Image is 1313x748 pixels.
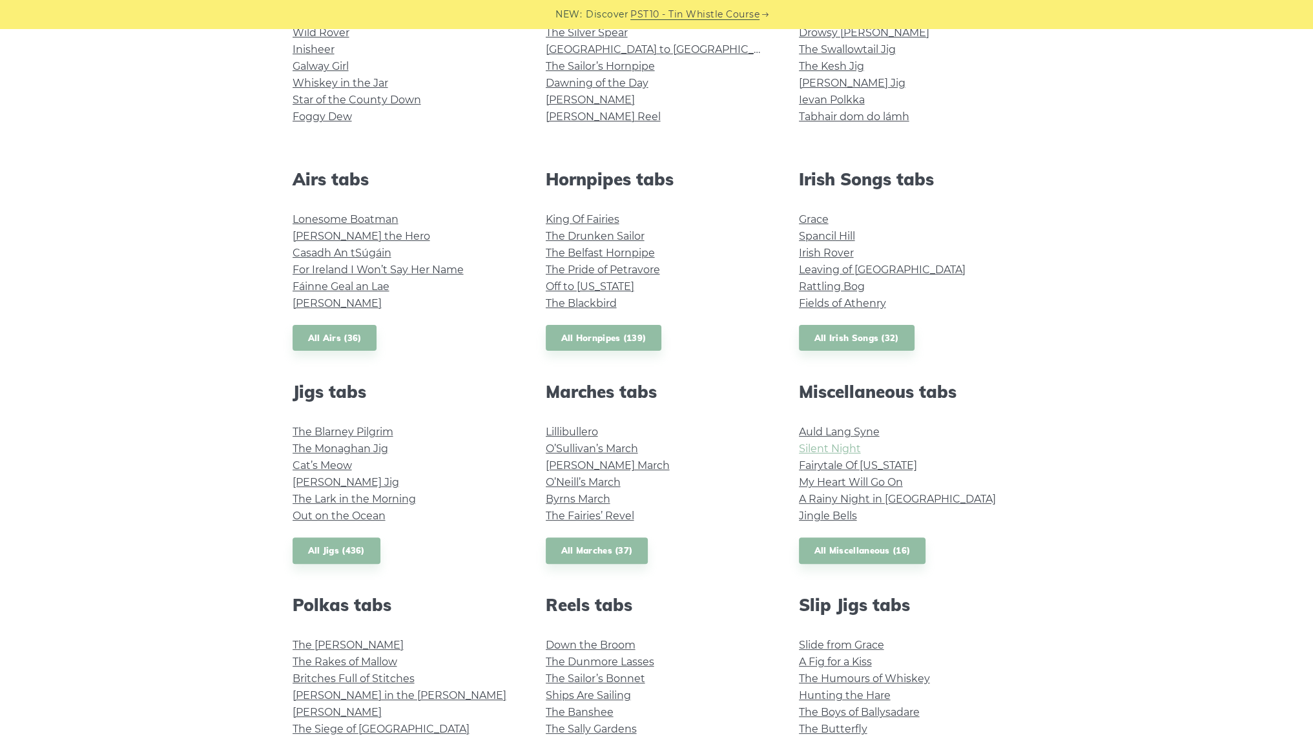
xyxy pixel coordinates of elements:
[799,60,864,72] a: The Kesh Jig
[799,94,865,106] a: Ievan Polkka
[546,77,648,89] a: Dawning of the Day
[546,213,619,225] a: King Of Fairies
[799,169,1021,189] h2: Irish Songs tabs
[546,672,645,685] a: The Sailor’s Bonnet
[555,7,582,22] span: NEW:
[293,280,389,293] a: Fáinne Geal an Lae
[546,656,654,668] a: The Dunmore Lasses
[546,426,598,438] a: Lillibullero
[799,297,886,309] a: Fields of Athenry
[546,43,784,56] a: [GEOGRAPHIC_DATA] to [GEOGRAPHIC_DATA]
[293,672,415,685] a: Britches Full of Stitches
[799,77,905,89] a: [PERSON_NAME] Jig
[799,264,966,276] a: Leaving of [GEOGRAPHIC_DATA]
[546,110,661,123] a: [PERSON_NAME] Reel
[546,169,768,189] h2: Hornpipes tabs
[293,213,398,225] a: Lonesome Boatman
[293,382,515,402] h2: Jigs tabs
[799,706,920,718] a: The Boys of Ballysadare
[546,476,621,488] a: O’Neill’s March
[799,382,1021,402] h2: Miscellaneous tabs
[293,656,397,668] a: The Rakes of Mallow
[293,26,349,39] a: Wild Rover
[799,43,896,56] a: The Swallowtail Jig
[546,689,631,701] a: Ships Are Sailing
[546,510,634,522] a: The Fairies’ Revel
[799,595,1021,615] h2: Slip Jigs tabs
[293,169,515,189] h2: Airs tabs
[293,493,416,505] a: The Lark in the Morning
[293,43,335,56] a: Inisheer
[799,493,996,505] a: A Rainy Night in [GEOGRAPHIC_DATA]
[293,510,386,522] a: Out on the Ocean
[799,442,861,455] a: Silent Night
[546,459,670,472] a: [PERSON_NAME] March
[799,656,872,668] a: A Fig for a Kiss
[293,459,352,472] a: Cat’s Meow
[293,442,388,455] a: The Monaghan Jig
[799,689,891,701] a: Hunting the Hare
[293,706,382,718] a: [PERSON_NAME]
[546,325,662,351] a: All Hornpipes (139)
[546,60,655,72] a: The Sailor’s Hornpipe
[799,325,915,351] a: All Irish Songs (32)
[546,537,648,564] a: All Marches (37)
[546,706,614,718] a: The Banshee
[293,60,349,72] a: Galway Girl
[799,247,854,259] a: Irish Rover
[546,230,645,242] a: The Drunken Sailor
[293,110,352,123] a: Foggy Dew
[546,94,635,106] a: [PERSON_NAME]
[293,537,380,564] a: All Jigs (436)
[546,297,617,309] a: The Blackbird
[293,639,404,651] a: The [PERSON_NAME]
[799,639,884,651] a: Slide from Grace
[630,7,760,22] a: PST10 - Tin Whistle Course
[546,639,636,651] a: Down the Broom
[799,110,909,123] a: Tabhair dom do lámh
[293,77,388,89] a: Whiskey in the Jar
[546,382,768,402] h2: Marches tabs
[293,426,393,438] a: The Blarney Pilgrim
[293,247,391,259] a: Casadh An tSúgáin
[799,213,829,225] a: Grace
[293,595,515,615] h2: Polkas tabs
[799,672,930,685] a: The Humours of Whiskey
[546,26,628,39] a: The Silver Spear
[799,280,865,293] a: Rattling Bog
[799,230,855,242] a: Spancil Hill
[546,247,655,259] a: The Belfast Hornpipe
[546,595,768,615] h2: Reels tabs
[546,264,660,276] a: The Pride of Petravore
[546,723,637,735] a: The Sally Gardens
[293,230,430,242] a: [PERSON_NAME] the Hero
[293,297,382,309] a: [PERSON_NAME]
[799,510,857,522] a: Jingle Bells
[293,723,470,735] a: The Siege of [GEOGRAPHIC_DATA]
[586,7,628,22] span: Discover
[293,476,399,488] a: [PERSON_NAME] Jig
[293,264,464,276] a: For Ireland I Won’t Say Her Name
[293,94,421,106] a: Star of the County Down
[799,723,867,735] a: The Butterfly
[799,459,917,472] a: Fairytale Of [US_STATE]
[799,26,929,39] a: Drowsy [PERSON_NAME]
[799,537,926,564] a: All Miscellaneous (16)
[799,426,880,438] a: Auld Lang Syne
[799,476,903,488] a: My Heart Will Go On
[293,325,377,351] a: All Airs (36)
[546,280,634,293] a: Off to [US_STATE]
[293,689,506,701] a: [PERSON_NAME] in the [PERSON_NAME]
[546,442,638,455] a: O’Sullivan’s March
[546,493,610,505] a: Byrns March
